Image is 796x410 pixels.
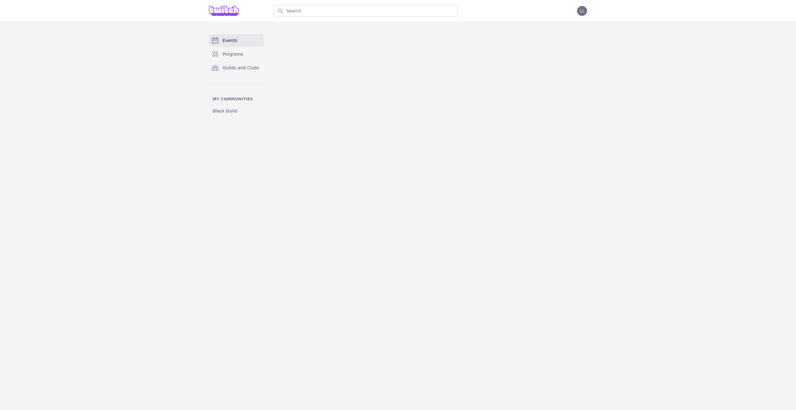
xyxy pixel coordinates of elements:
[209,97,264,102] p: My communities
[209,34,264,47] a: Events
[274,5,458,17] input: Search
[213,108,237,114] span: Black Guild
[209,62,264,74] a: Guilds and Clubs
[223,37,237,44] span: Events
[223,51,243,57] span: Programs
[209,48,264,60] a: Programs
[209,34,264,117] nav: Sidebar
[223,65,259,71] span: Guilds and Clubs
[580,9,585,13] span: LL
[577,6,587,16] button: LL
[209,6,239,16] img: Grove
[209,105,264,117] a: Black Guild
